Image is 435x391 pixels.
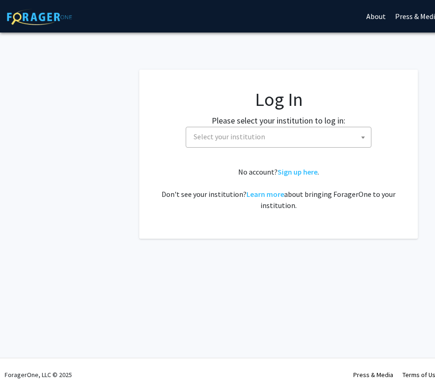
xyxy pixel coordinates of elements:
[278,167,318,176] a: Sign up here
[212,114,345,127] label: Please select your institution to log in:
[194,132,265,141] span: Select your institution
[247,189,284,199] a: Learn more about bringing ForagerOne to your institution
[5,358,72,391] div: ForagerOne, LLC © 2025
[158,88,399,111] h1: Log In
[353,371,393,379] a: Press & Media
[158,166,399,211] div: No account? . Don't see your institution? about bringing ForagerOne to your institution.
[186,127,371,148] span: Select your institution
[7,9,72,25] img: ForagerOne Logo
[190,127,371,146] span: Select your institution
